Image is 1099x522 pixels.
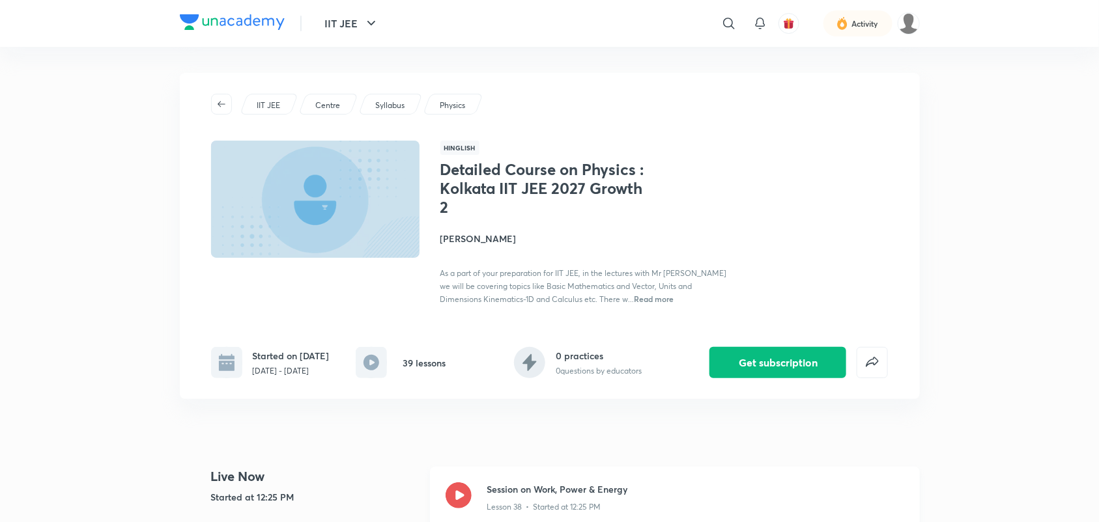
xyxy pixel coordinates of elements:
[857,347,888,378] button: false
[836,16,848,31] img: activity
[440,100,465,111] p: Physics
[253,349,330,363] h6: Started on [DATE]
[556,349,642,363] h6: 0 practices
[315,100,340,111] p: Centre
[211,467,420,486] h4: Live Now
[778,13,799,34] button: avatar
[373,100,407,111] a: Syllabus
[180,14,285,33] a: Company Logo
[254,100,282,111] a: IIT JEE
[180,14,285,30] img: Company Logo
[783,18,795,29] img: avatar
[635,294,674,304] span: Read more
[709,347,846,378] button: Get subscription
[487,482,904,496] h3: Session on Work, Power & Energy
[898,12,920,34] img: snigdha
[487,501,601,513] p: Lesson 38 • Started at 12:25 PM
[375,100,405,111] p: Syllabus
[437,100,467,111] a: Physics
[440,268,727,304] span: As a part of your preparation for IIT JEE, in the lectures with Mr [PERSON_NAME] we will be cover...
[440,160,653,216] h1: Detailed Course on Physics : Kolkata IIT JEE 2027 Growth 2
[440,141,479,155] span: Hinglish
[211,490,420,504] h5: Started at 12:25 PM
[440,232,732,245] h4: [PERSON_NAME]
[253,365,330,377] p: [DATE] - [DATE]
[403,356,446,370] h6: 39 lessons
[556,365,642,377] p: 0 questions by educators
[317,10,387,36] button: IIT JEE
[313,100,342,111] a: Centre
[208,139,421,259] img: Thumbnail
[257,100,280,111] p: IIT JEE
